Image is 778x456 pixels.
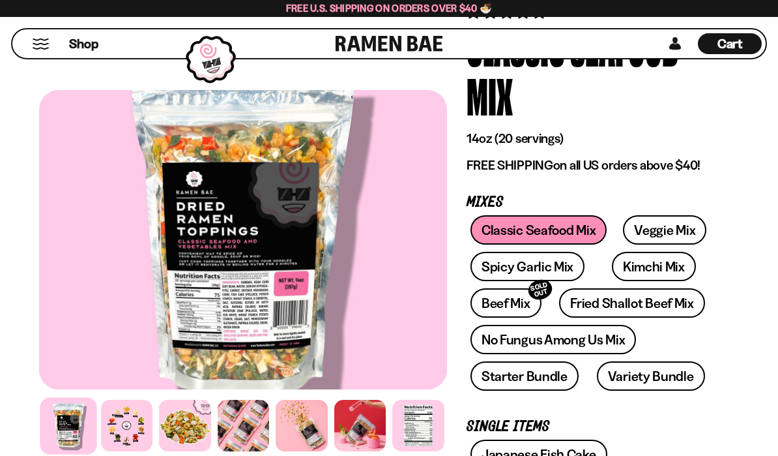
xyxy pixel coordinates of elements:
a: Cart [698,29,762,58]
a: Spicy Garlic Mix [470,252,584,281]
strong: FREE SHIPPING [467,157,553,173]
div: Mix [467,70,513,119]
p: Single Items [467,421,719,433]
p: 14oz (20 servings) [467,130,719,147]
span: Cart [717,36,743,52]
div: SOLD OUT [526,277,555,303]
a: Starter Bundle [470,361,579,391]
div: Seafood [570,22,679,70]
a: Variety Bundle [597,361,705,391]
p: on all US orders above $40! [467,157,719,174]
a: Beef MixSOLD OUT [470,288,541,318]
button: Mobile Menu Trigger [32,38,50,50]
a: Fried Shallot Beef Mix [559,288,704,318]
p: Mixes [467,196,719,209]
a: No Fungus Among Us Mix [470,325,636,354]
a: Kimchi Mix [612,252,696,281]
span: Shop [69,35,98,53]
a: Veggie Mix [623,215,706,245]
span: Free U.S. Shipping on Orders over $40 🍜 [286,2,493,14]
div: Classic [467,22,565,70]
a: Shop [69,33,98,54]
